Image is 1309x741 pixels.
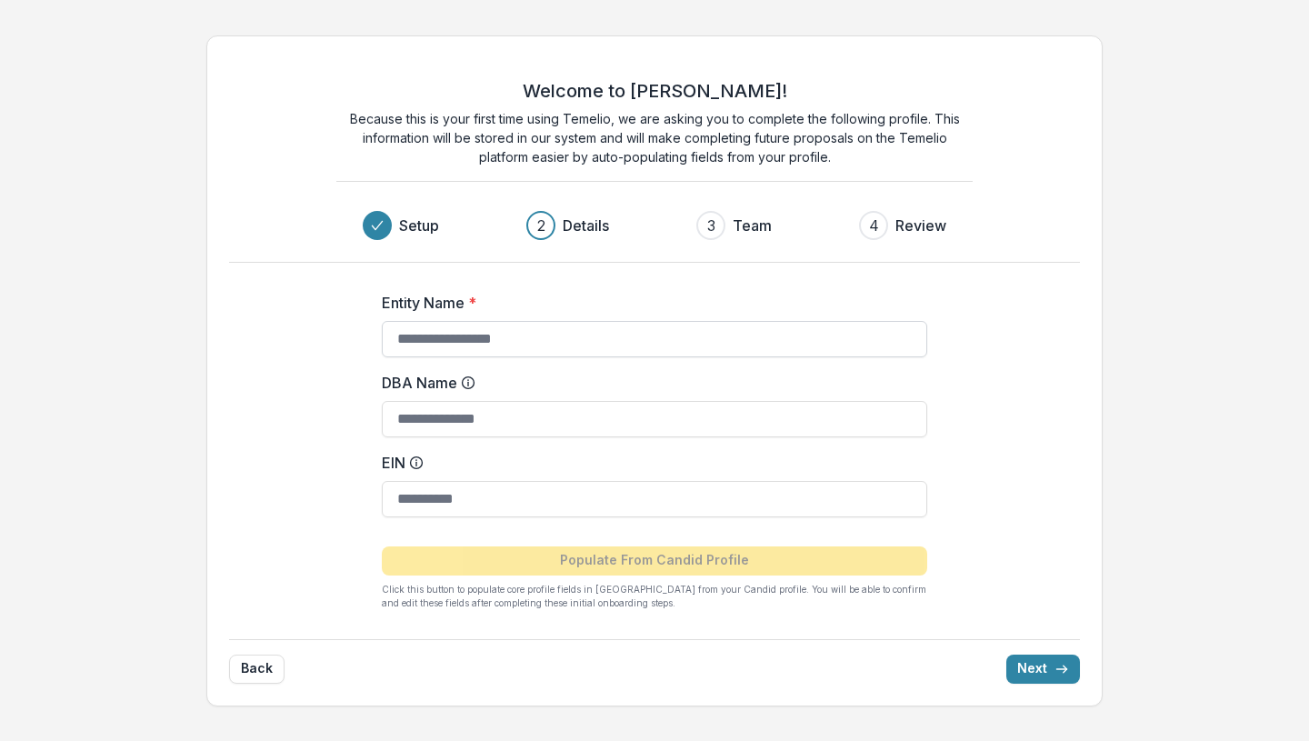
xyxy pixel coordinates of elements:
[382,452,916,474] label: EIN
[399,215,439,236] h3: Setup
[382,583,927,610] p: Click this button to populate core profile fields in [GEOGRAPHIC_DATA] from your Candid profile. ...
[707,215,715,236] div: 3
[563,215,609,236] h3: Details
[537,215,545,236] div: 2
[1006,655,1080,684] button: Next
[733,215,772,236] h3: Team
[229,655,285,684] button: Back
[869,215,879,236] div: 4
[382,546,927,576] button: Populate From Candid Profile
[523,80,787,102] h2: Welcome to [PERSON_NAME]!
[336,109,973,166] p: Because this is your first time using Temelio, we are asking you to complete the following profil...
[382,292,916,314] label: Entity Name
[363,211,946,240] div: Progress
[382,372,916,394] label: DBA Name
[895,215,946,236] h3: Review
